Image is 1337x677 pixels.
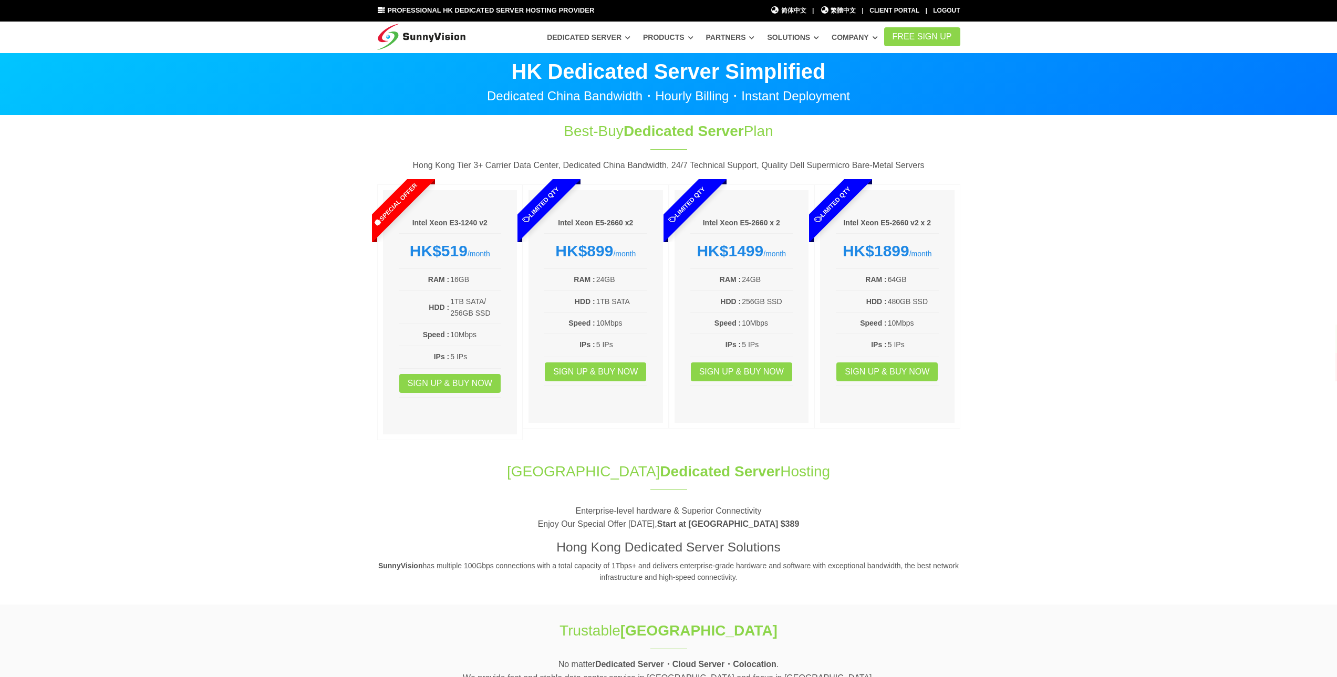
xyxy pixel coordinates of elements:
a: Solutions [767,28,819,47]
div: Client Portal [869,6,919,16]
td: 16GB [450,273,501,286]
h6: Intel Xeon E5-2660 x 2 [690,218,793,228]
strong: HK$519 [410,242,468,259]
b: HDD : [866,297,887,306]
a: 简体中文 [770,6,806,16]
div: /month [399,242,502,261]
h1: Trustable [494,620,844,641]
a: Products [643,28,693,47]
h6: Intel Xeon E5-2660 x2 [544,218,647,228]
p: Enterprise-level hardware & Superior Connectivity Enjoy Our Special Offer [DATE], [377,504,960,531]
span: Special Offer [351,161,439,249]
li: | [862,6,864,16]
h6: Intel Xeon E5-2660 v2 x 2 [836,218,939,228]
td: 5 IPs [596,338,647,351]
td: 64GB [887,273,939,286]
b: IPs : [434,352,450,361]
li: | [926,6,927,16]
strong: Start at [GEOGRAPHIC_DATA] $389 [657,519,800,528]
a: FREE Sign Up [884,27,960,46]
b: RAM : [865,275,886,284]
b: RAM : [720,275,741,284]
span: Dedicated Server [660,463,780,480]
b: Speed : [568,319,595,327]
span: Dedicated Server [624,123,744,139]
strong: Dedicated Server・Cloud Server・Colocation [595,660,776,669]
a: 繁體中文 [820,6,856,16]
h6: Intel Xeon E3-1240 v2 [399,218,502,228]
td: 5 IPs [887,338,939,351]
td: 10Mbps [741,317,793,329]
a: Partners [706,28,755,47]
b: IPs : [871,340,887,349]
td: 5 IPs [741,338,793,351]
div: /month [544,242,647,261]
b: RAM : [428,275,449,284]
span: Limited Qty [497,161,585,249]
td: 5 IPs [450,350,501,363]
b: HDD : [429,303,449,311]
a: Logout [933,7,960,14]
b: IPs : [725,340,741,349]
b: Speed : [860,319,887,327]
a: Sign up & Buy Now [545,362,646,381]
p: Hong Kong Tier 3+ Carrier Data Center, Dedicated China Bandwidth, 24/7 Technical Support, Quality... [377,159,960,172]
b: HDD : [575,297,595,306]
b: HDD : [720,297,741,306]
h3: Hong Kong Dedicated Server Solutions [377,538,960,556]
td: 24GB [741,273,793,286]
div: /month [690,242,793,261]
td: 1TB SATA [596,295,647,308]
a: Sign up & Buy Now [691,362,792,381]
strong: [GEOGRAPHIC_DATA] [620,622,778,639]
strong: SunnyVision [378,561,423,570]
h1: [GEOGRAPHIC_DATA] Hosting [377,461,960,482]
b: RAM : [574,275,595,284]
a: Dedicated Server [547,28,630,47]
strong: HK$1899 [843,242,909,259]
p: HK Dedicated Server Simplified [377,61,960,82]
b: Speed : [714,319,741,327]
strong: HK$899 [555,242,613,259]
span: Limited Qty [642,161,731,249]
b: Speed : [423,330,450,339]
td: 480GB SSD [887,295,939,308]
div: /month [836,242,939,261]
span: Limited Qty [789,161,877,249]
p: has multiple 100Gbps connections with a total capacity of 1Tbps+ and delivers enterprise-grade ha... [377,560,960,584]
td: 10Mbps [450,328,501,341]
td: 10Mbps [887,317,939,329]
td: 1TB SATA/ 256GB SSD [450,295,501,320]
li: | [812,6,814,16]
strong: HK$1499 [697,242,763,259]
a: Sign up & Buy Now [836,362,938,381]
td: 24GB [596,273,647,286]
h1: Best-Buy Plan [494,121,844,141]
td: 10Mbps [596,317,647,329]
b: IPs : [579,340,595,349]
a: Sign up & Buy Now [399,374,501,393]
td: 256GB SSD [741,295,793,308]
a: Company [832,28,878,47]
p: Dedicated China Bandwidth・Hourly Billing・Instant Deployment [377,90,960,102]
span: Professional HK Dedicated Server Hosting Provider [387,6,594,14]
